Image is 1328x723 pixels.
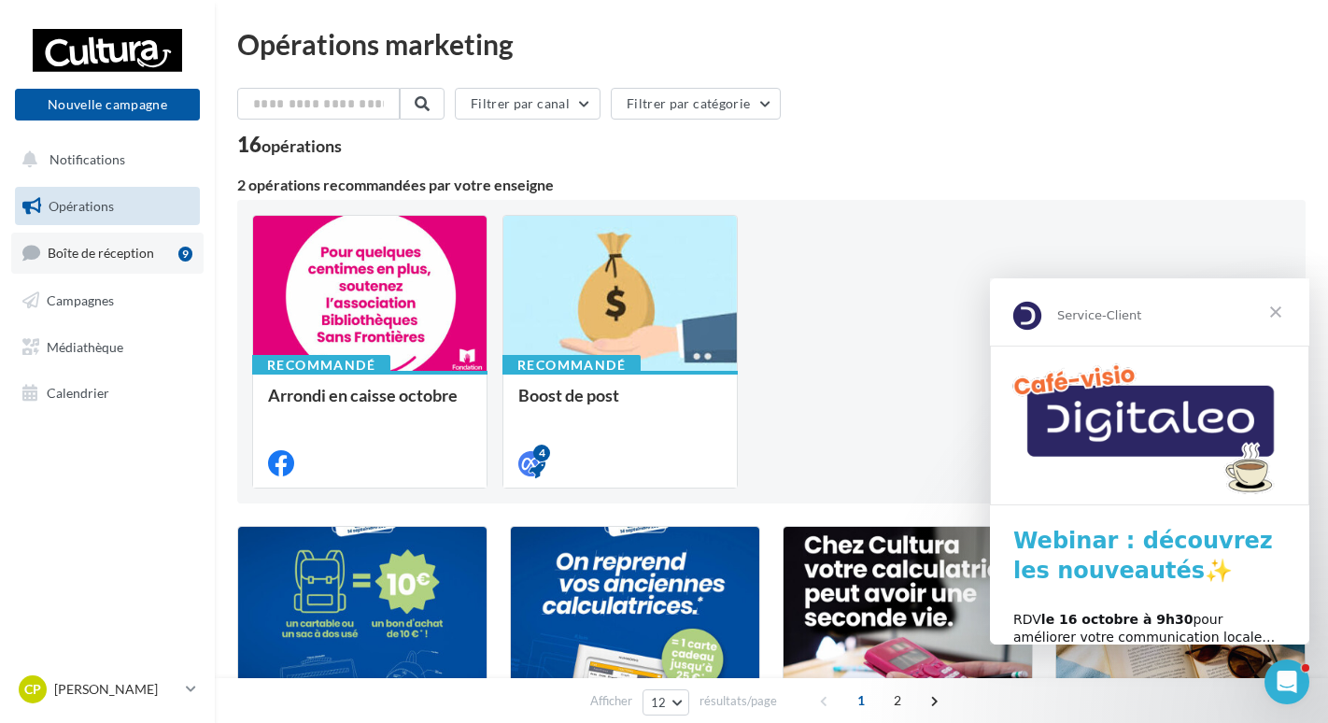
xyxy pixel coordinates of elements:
[1264,659,1309,704] iframe: Intercom live chat
[47,292,114,308] span: Campagnes
[178,247,192,262] div: 9
[846,686,876,716] span: 1
[47,338,123,354] span: Médiathèque
[252,355,390,376] div: Recommandé
[261,137,342,154] div: opérations
[24,680,41,699] span: CP
[11,328,204,367] a: Médiathèque
[237,30,1306,58] div: Opérations marketing
[268,386,472,423] div: Arrondi en caisse octobre
[49,198,114,214] span: Opérations
[590,692,632,710] span: Afficher
[11,187,204,226] a: Opérations
[611,88,781,120] button: Filtrer par catégorie
[643,689,690,716] button: 12
[518,386,722,423] div: Boost de post
[11,281,204,320] a: Campagnes
[990,278,1309,645] iframe: Intercom live chat message
[47,385,109,401] span: Calendrier
[11,140,196,179] button: Notifications
[651,695,667,710] span: 12
[11,374,204,413] a: Calendrier
[883,686,912,716] span: 2
[48,245,154,261] span: Boîte de réception
[237,177,1306,192] div: 2 opérations recommandées par votre enseigne
[15,672,200,707] a: CP [PERSON_NAME]
[54,680,178,699] p: [PERSON_NAME]
[51,333,204,348] b: le 16 octobre à 9h30
[237,135,342,155] div: 16
[699,692,777,710] span: résultats/page
[11,233,204,273] a: Boîte de réception9
[23,333,296,388] div: RDV pour améliorer votre communication locale… et attirer plus de clients !
[455,88,600,120] button: Filtrer par canal
[49,151,125,167] span: Notifications
[15,89,200,120] button: Nouvelle campagne
[533,445,550,461] div: 4
[502,355,641,376] div: Recommandé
